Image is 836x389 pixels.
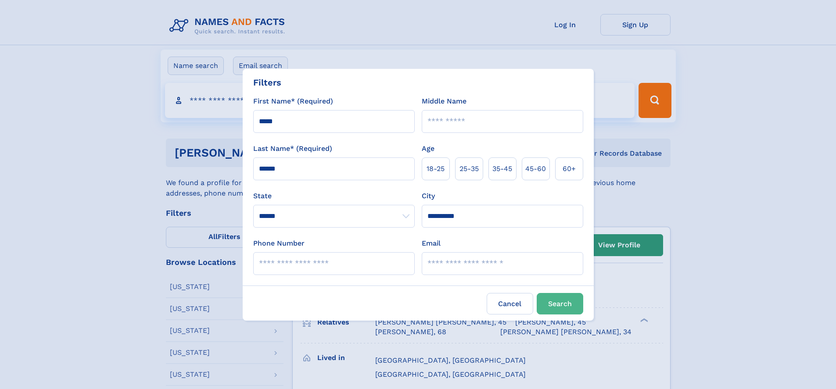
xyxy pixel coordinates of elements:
label: State [253,191,415,201]
span: 25‑35 [459,164,479,174]
div: Filters [253,76,281,89]
label: Last Name* (Required) [253,143,332,154]
button: Search [537,293,583,314]
label: Email [422,238,441,249]
label: Cancel [487,293,533,314]
label: Age [422,143,434,154]
label: Middle Name [422,96,466,107]
label: First Name* (Required) [253,96,333,107]
span: 45‑60 [525,164,546,174]
span: 18‑25 [427,164,445,174]
span: 35‑45 [492,164,512,174]
label: City [422,191,435,201]
label: Phone Number [253,238,305,249]
span: 60+ [563,164,576,174]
